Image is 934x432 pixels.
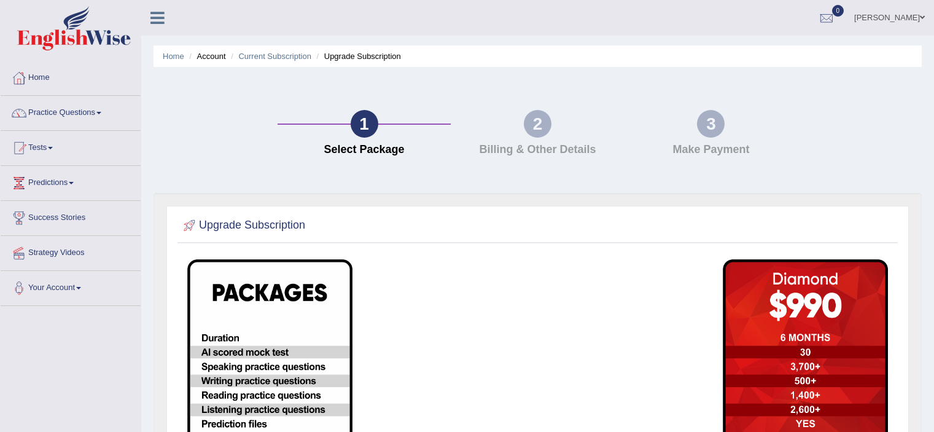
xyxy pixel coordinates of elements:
a: Current Subscription [238,52,311,61]
span: 0 [832,5,844,17]
h2: Upgrade Subscription [181,216,305,235]
h4: Billing & Other Details [457,144,618,156]
a: Strategy Videos [1,236,141,267]
a: Practice Questions [1,96,141,127]
h4: Make Payment [631,144,792,156]
a: Tests [1,131,141,162]
a: Home [163,52,184,61]
a: Success Stories [1,201,141,232]
a: Predictions [1,166,141,197]
div: 3 [697,110,725,138]
li: Account [186,50,225,62]
a: Your Account [1,271,141,302]
li: Upgrade Subscription [314,50,401,62]
div: 2 [524,110,551,138]
div: 1 [351,110,378,138]
h4: Select Package [284,144,445,156]
a: Home [1,61,141,92]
